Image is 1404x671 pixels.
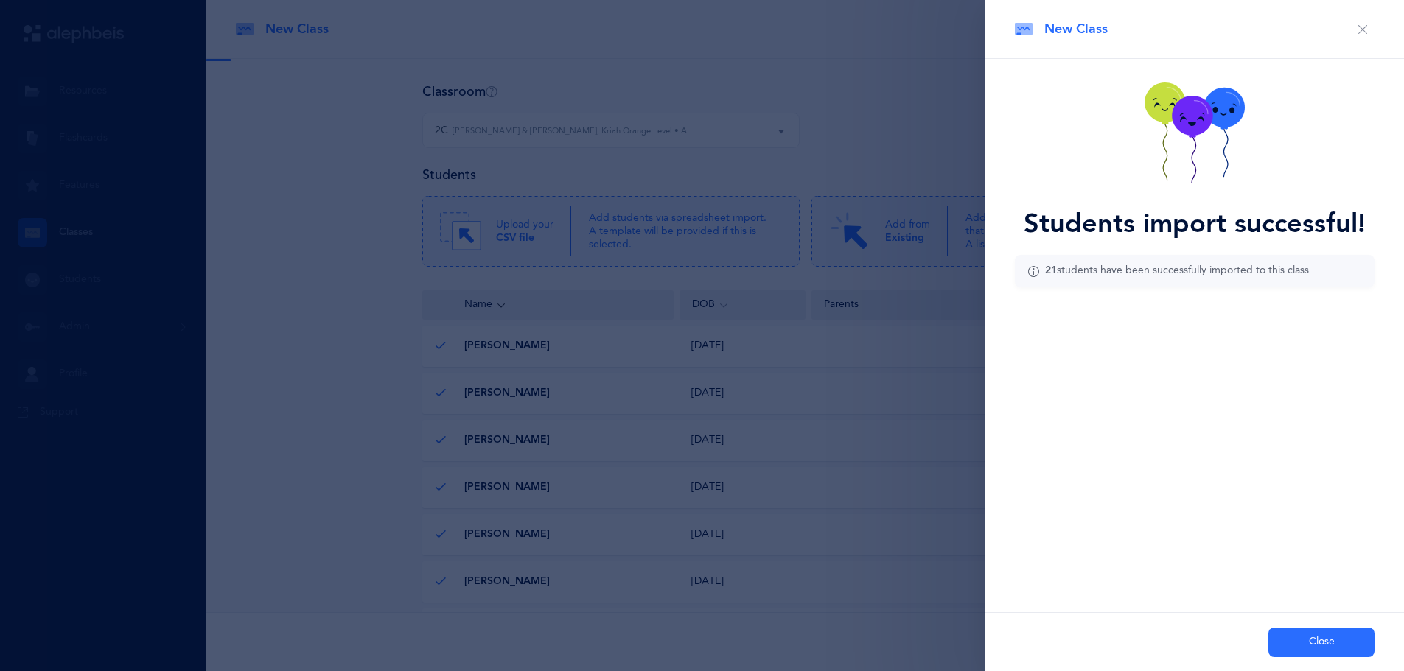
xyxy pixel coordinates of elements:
button: Close [1268,628,1375,657]
b: 21 [1045,264,1057,276]
div: Students import successful! [1015,211,1375,237]
iframe: Drift Widget Chat Controller [1330,597,1386,653]
div: students have been successfully imported to this class [1045,264,1309,278]
span: New Class [1044,20,1108,38]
